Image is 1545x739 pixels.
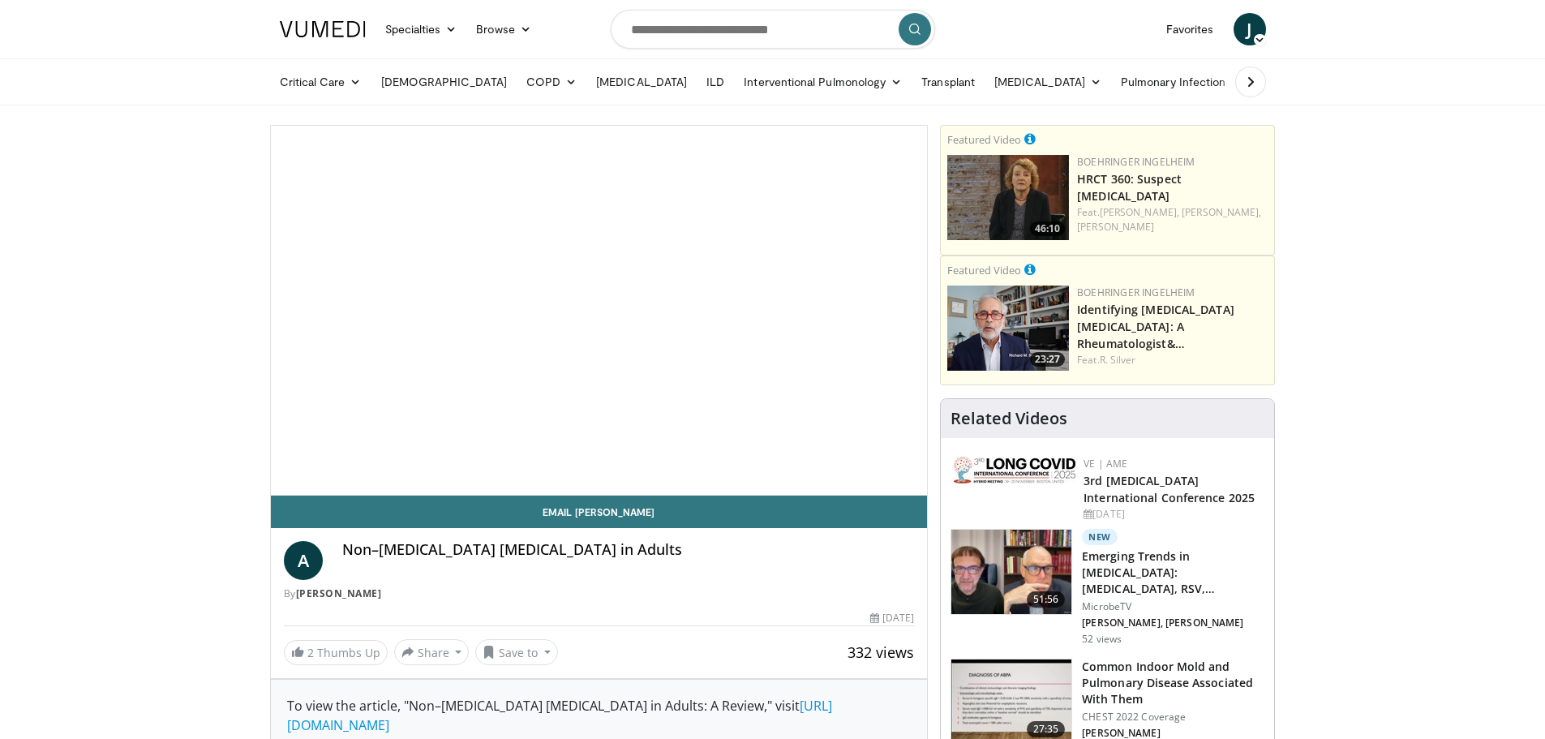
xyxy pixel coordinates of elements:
[1082,529,1118,545] p: New
[1084,457,1127,470] a: VE | AME
[1030,352,1065,367] span: 23:27
[1030,221,1065,236] span: 46:10
[1234,13,1266,45] a: J
[1077,220,1154,234] a: [PERSON_NAME]
[280,21,366,37] img: VuMedi Logo
[1027,591,1066,608] span: 51:56
[284,541,323,580] a: A
[1082,711,1264,724] p: CHEST 2022 Coverage
[475,639,558,665] button: Save to
[947,286,1069,371] img: dcc7dc38-d620-4042-88f3-56bf6082e623.png.150x105_q85_crop-smart_upscale.png
[870,611,914,625] div: [DATE]
[586,66,697,98] a: [MEDICAL_DATA]
[394,639,470,665] button: Share
[1082,617,1264,629] p: [PERSON_NAME], [PERSON_NAME]
[611,10,935,49] input: Search topics, interventions
[951,530,1071,614] img: 72950736-5b1f-43e0-8656-7187c156917f.150x105_q85_crop-smart_upscale.jpg
[1077,155,1195,169] a: Boehringer Ingelheim
[1082,548,1264,597] h3: Emerging Trends in [MEDICAL_DATA]: [MEDICAL_DATA], RSV, [MEDICAL_DATA], and…
[947,155,1069,240] a: 46:10
[697,66,734,98] a: ILD
[376,13,467,45] a: Specialties
[1077,205,1268,234] div: Feat.
[912,66,985,98] a: Transplant
[947,286,1069,371] a: 23:27
[1100,353,1136,367] a: R. Silver
[1111,66,1251,98] a: Pulmonary Infection
[1100,205,1179,219] a: [PERSON_NAME],
[284,640,388,665] a: 2 Thumbs Up
[1157,13,1224,45] a: Favorites
[270,66,371,98] a: Critical Care
[287,696,912,735] div: To view the article, "Non–[MEDICAL_DATA] [MEDICAL_DATA] in Adults: A Review," visit
[951,409,1067,428] h4: Related Videos
[1077,286,1195,299] a: Boehringer Ingelheim
[307,645,314,660] span: 2
[284,586,915,601] div: By
[954,457,1075,483] img: a2792a71-925c-4fc2-b8ef-8d1b21aec2f7.png.150x105_q85_autocrop_double_scale_upscale_version-0.2.jpg
[342,541,915,559] h4: Non–[MEDICAL_DATA] [MEDICAL_DATA] in Adults
[1182,205,1261,219] a: [PERSON_NAME],
[466,13,541,45] a: Browse
[1077,302,1234,351] a: Identifying [MEDICAL_DATA] [MEDICAL_DATA]: A Rheumatologist&…
[517,66,586,98] a: COPD
[1082,659,1264,707] h3: Common Indoor Mold and Pulmonary Disease Associated With Them
[271,496,928,528] a: Email [PERSON_NAME]
[287,697,832,734] a: [URL][DOMAIN_NAME]
[947,132,1021,147] small: Featured Video
[1077,171,1182,204] a: HRCT 360: Suspect [MEDICAL_DATA]
[1082,633,1122,646] p: 52 views
[951,529,1264,646] a: 51:56 New Emerging Trends in [MEDICAL_DATA]: [MEDICAL_DATA], RSV, [MEDICAL_DATA], and… MicrobeTV ...
[296,586,382,600] a: [PERSON_NAME]
[271,126,928,496] video-js: Video Player
[947,155,1069,240] img: 8340d56b-4f12-40ce-8f6a-f3da72802623.png.150x105_q85_crop-smart_upscale.png
[1082,600,1264,613] p: MicrobeTV
[1084,507,1261,522] div: [DATE]
[1027,721,1066,737] span: 27:35
[848,642,914,662] span: 332 views
[734,66,912,98] a: Interventional Pulmonology
[947,263,1021,277] small: Featured Video
[1084,473,1255,505] a: 3rd [MEDICAL_DATA] International Conference 2025
[985,66,1111,98] a: [MEDICAL_DATA]
[1077,353,1268,367] div: Feat.
[371,66,517,98] a: [DEMOGRAPHIC_DATA]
